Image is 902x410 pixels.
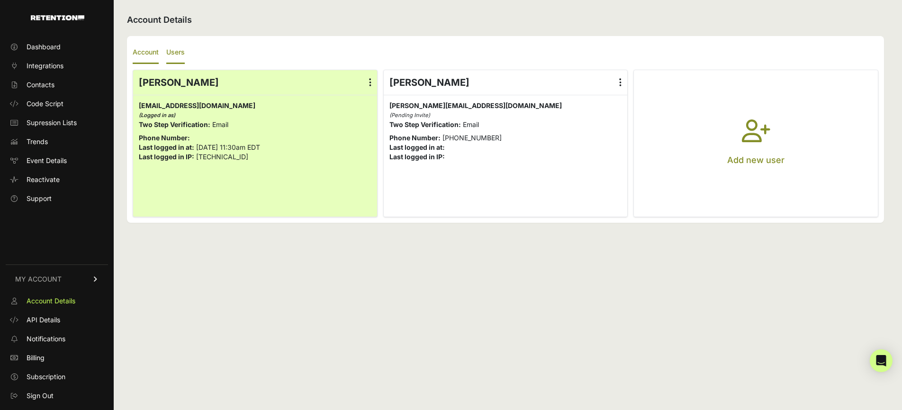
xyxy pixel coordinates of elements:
strong: Phone Number: [389,134,441,142]
p: Add new user [727,154,785,167]
span: Supression Lists [27,118,77,128]
a: Sign Out [6,388,108,403]
a: API Details [6,312,108,328]
a: Dashboard [6,39,108,55]
span: [EMAIL_ADDRESS][DOMAIN_NAME] [139,101,255,109]
strong: Last logged in at: [139,143,194,151]
span: MY ACCOUNT [15,274,62,284]
span: Reactivate [27,175,60,184]
span: [PERSON_NAME][EMAIL_ADDRESS][DOMAIN_NAME] [389,101,562,109]
span: Code Script [27,99,63,109]
span: Contacts [27,80,54,90]
a: Billing [6,350,108,365]
strong: Two Step Verification: [139,120,210,128]
button: Add new user [634,70,878,217]
img: Retention.com [31,15,84,20]
h2: Account Details [127,13,884,27]
span: Support [27,194,52,203]
div: Open Intercom Messenger [870,349,893,372]
a: Trends [6,134,108,149]
span: API Details [27,315,60,325]
label: Account [133,42,159,64]
span: [PHONE_NUMBER] [442,134,502,142]
span: Event Details [27,156,67,165]
strong: Last logged in IP: [389,153,445,161]
a: Subscription [6,369,108,384]
a: Reactivate [6,172,108,187]
span: Account Details [27,296,75,306]
span: Notifications [27,334,65,344]
span: Subscription [27,372,65,382]
span: Trends [27,137,48,146]
span: [TECHNICAL_ID] [196,153,248,161]
a: Account Details [6,293,108,309]
a: Integrations [6,58,108,73]
a: Support [6,191,108,206]
strong: Phone Number: [139,134,190,142]
div: [PERSON_NAME] [384,70,628,95]
a: Event Details [6,153,108,168]
strong: Two Step Verification: [389,120,461,128]
a: Code Script [6,96,108,111]
span: [DATE] 11:30am EDT [196,143,260,151]
strong: Last logged in IP: [139,153,194,161]
span: Sign Out [27,391,54,401]
a: MY ACCOUNT [6,264,108,293]
span: Email [463,120,479,128]
strong: Last logged in at: [389,143,445,151]
i: (Pending Invite) [389,112,430,118]
span: Billing [27,353,45,363]
label: Users [166,42,185,64]
a: Contacts [6,77,108,92]
i: (Logged in as) [139,112,175,118]
a: Supression Lists [6,115,108,130]
div: [PERSON_NAME] [133,70,377,95]
a: Notifications [6,331,108,346]
span: Dashboard [27,42,61,52]
span: Integrations [27,61,63,71]
span: Email [212,120,228,128]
